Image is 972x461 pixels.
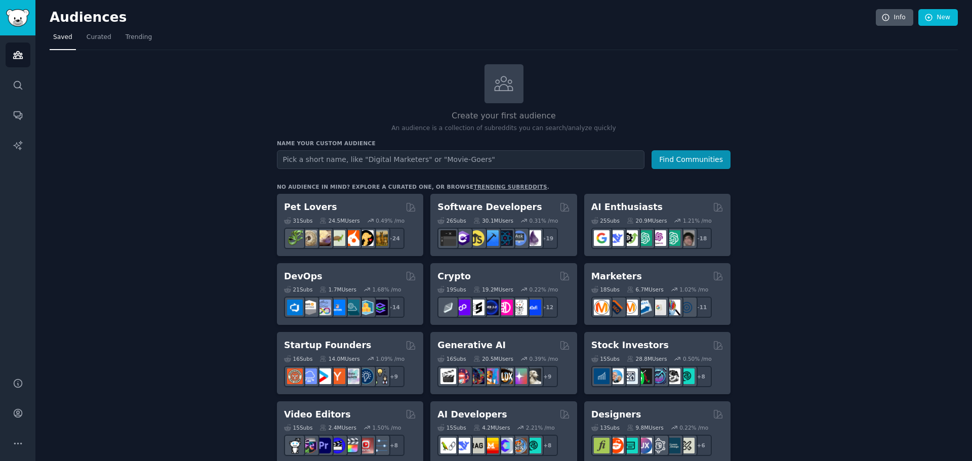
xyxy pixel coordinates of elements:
img: AIDevelopersSociety [525,438,541,453]
img: Youtubevideo [358,438,374,453]
img: OpenSourceAI [497,438,513,453]
h2: DevOps [284,270,322,283]
a: Info [876,9,913,26]
img: finalcutpro [344,438,359,453]
div: 1.21 % /mo [683,217,712,224]
span: Saved [53,33,72,42]
h2: Create your first audience [277,110,731,122]
div: 15 Sub s [437,424,466,431]
div: 4.2M Users [473,424,510,431]
img: dalle2 [455,368,470,384]
img: OnlineMarketing [679,300,695,315]
img: startup [315,368,331,384]
div: 13 Sub s [591,424,620,431]
img: aivideo [440,368,456,384]
img: gopro [287,438,303,453]
img: AskComputerScience [511,230,527,246]
img: leopardgeckos [315,230,331,246]
div: 1.02 % /mo [679,286,708,293]
p: An audience is a collection of subreddits you can search/analyze quickly [277,124,731,133]
img: csharp [455,230,470,246]
div: + 24 [383,228,404,249]
div: + 19 [537,228,558,249]
img: defi_ [525,300,541,315]
div: 2.4M Users [319,424,356,431]
img: azuredevops [287,300,303,315]
div: 20.9M Users [627,217,667,224]
h2: Software Developers [437,201,542,214]
div: 0.22 % /mo [530,286,558,293]
div: 1.68 % /mo [373,286,401,293]
div: 14.0M Users [319,355,359,362]
div: 16 Sub s [284,355,312,362]
div: 15 Sub s [284,424,312,431]
img: dividends [594,368,610,384]
img: Emailmarketing [636,300,652,315]
img: learnjavascript [469,230,484,246]
div: 6.7M Users [627,286,664,293]
img: defiblockchain [497,300,513,315]
img: VideoEditors [330,438,345,453]
div: 0.50 % /mo [683,355,712,362]
div: + 14 [383,297,404,318]
img: postproduction [372,438,388,453]
span: Trending [126,33,152,42]
h2: Crypto [437,270,471,283]
img: UXDesign [636,438,652,453]
img: MistralAI [483,438,499,453]
img: indiehackers [344,368,359,384]
img: LangChain [440,438,456,453]
img: ballpython [301,230,317,246]
h2: Startup Founders [284,339,371,352]
a: New [918,9,958,26]
img: content_marketing [594,300,610,315]
div: + 18 [691,228,712,249]
div: 0.31 % /mo [530,217,558,224]
div: 9.8M Users [627,424,664,431]
div: + 8 [691,366,712,387]
span: Curated [87,33,111,42]
img: platformengineering [344,300,359,315]
h2: Video Editors [284,408,351,421]
img: FluxAI [497,368,513,384]
a: Curated [83,29,115,50]
img: SaaS [301,368,317,384]
img: technicalanalysis [679,368,695,384]
div: 1.09 % /mo [376,355,404,362]
div: 0.39 % /mo [530,355,558,362]
img: logodesign [608,438,624,453]
img: userexperience [651,438,666,453]
img: chatgpt_promptDesign [636,230,652,246]
img: ArtificalIntelligence [679,230,695,246]
div: 16 Sub s [437,355,466,362]
img: ethfinance [440,300,456,315]
img: Trading [636,368,652,384]
img: herpetology [287,230,303,246]
img: cockatiel [344,230,359,246]
img: CryptoNews [511,300,527,315]
div: + 12 [537,297,558,318]
img: ycombinator [330,368,345,384]
img: PlatformEngineers [372,300,388,315]
img: starryai [511,368,527,384]
button: Find Communities [652,150,731,169]
h2: Generative AI [437,339,506,352]
div: 26 Sub s [437,217,466,224]
div: + 8 [537,435,558,456]
img: Docker_DevOps [315,300,331,315]
a: Trending [122,29,155,50]
div: 1.7M Users [319,286,356,293]
img: typography [594,438,610,453]
div: + 11 [691,297,712,318]
div: 25 Sub s [591,217,620,224]
img: deepdream [469,368,484,384]
div: + 9 [537,366,558,387]
img: GoogleGeminiAI [594,230,610,246]
div: 19 Sub s [437,286,466,293]
div: + 9 [383,366,404,387]
img: sdforall [483,368,499,384]
div: + 6 [691,435,712,456]
input: Pick a short name, like "Digital Marketers" or "Movie-Goers" [277,150,644,169]
div: 1.50 % /mo [373,424,401,431]
img: DreamBooth [525,368,541,384]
